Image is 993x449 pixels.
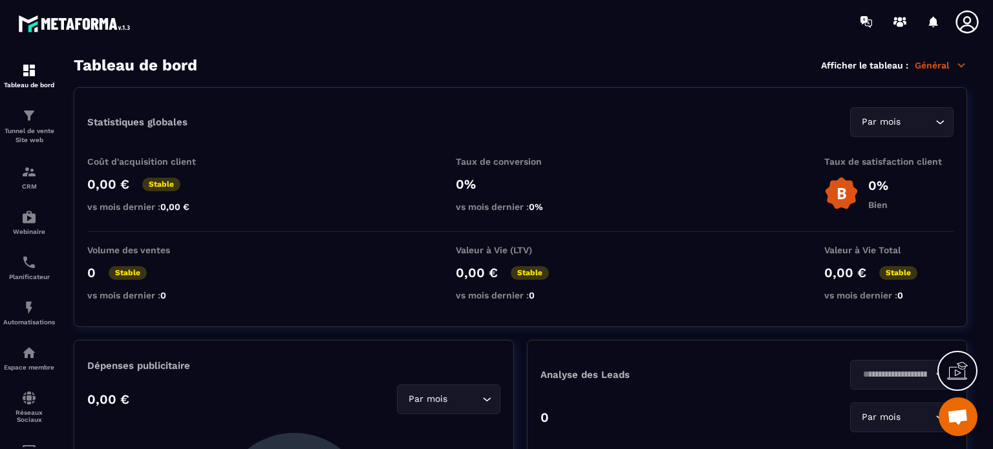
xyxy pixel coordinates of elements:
[3,127,55,145] p: Tunnel de vente Site web
[456,202,585,212] p: vs mois dernier :
[21,300,37,315] img: automations
[903,115,932,129] input: Search for option
[3,335,55,381] a: automationsautomationsEspace membre
[3,381,55,433] a: social-networksocial-networkRéseaux Sociaux
[21,209,37,225] img: automations
[87,116,187,128] p: Statistiques globales
[3,290,55,335] a: automationsautomationsAutomatisations
[21,164,37,180] img: formation
[21,63,37,78] img: formation
[3,228,55,235] p: Webinaire
[824,245,954,255] p: Valeur à Vie Total
[18,12,134,36] img: logo
[3,183,55,190] p: CRM
[850,107,954,137] div: Search for option
[859,410,903,424] span: Par mois
[824,265,866,280] p: 0,00 €
[821,60,908,70] p: Afficher le tableau :
[21,255,37,270] img: scheduler
[21,390,37,406] img: social-network
[3,154,55,200] a: formationformationCRM
[3,245,55,290] a: schedulerschedulerPlanificateur
[529,290,535,300] span: 0
[21,345,37,360] img: automations
[109,266,147,280] p: Stable
[397,384,500,414] div: Search for option
[540,369,747,381] p: Analyse des Leads
[824,156,954,167] p: Taux de satisfaction client
[456,176,585,192] p: 0%
[450,392,479,406] input: Search for option
[859,115,903,129] span: Par mois
[540,410,549,425] p: 0
[511,266,549,280] p: Stable
[456,156,585,167] p: Taux de conversion
[3,53,55,98] a: formationformationTableau de bord
[529,202,543,212] span: 0%
[456,245,585,255] p: Valeur à Vie (LTV)
[859,368,932,382] input: Search for option
[3,273,55,280] p: Planificateur
[142,178,180,191] p: Stable
[87,290,217,300] p: vs mois dernier :
[3,409,55,423] p: Réseaux Sociaux
[160,290,166,300] span: 0
[868,200,888,210] p: Bien
[87,245,217,255] p: Volume des ventes
[87,392,129,407] p: 0,00 €
[87,265,96,280] p: 0
[3,81,55,89] p: Tableau de bord
[456,290,585,300] p: vs mois dernier :
[87,360,500,371] p: Dépenses publicitaire
[87,176,129,192] p: 0,00 €
[868,178,888,193] p: 0%
[3,318,55,326] p: Automatisations
[3,364,55,371] p: Espace membre
[850,360,954,390] div: Search for option
[3,200,55,245] a: automationsautomationsWebinaire
[915,59,967,71] p: Général
[879,266,917,280] p: Stable
[939,397,977,436] div: Ouvrir le chat
[897,290,903,300] span: 0
[74,56,197,74] h3: Tableau de bord
[160,202,189,212] span: 0,00 €
[903,410,932,424] input: Search for option
[850,402,954,432] div: Search for option
[405,392,450,406] span: Par mois
[824,290,954,300] p: vs mois dernier :
[3,98,55,154] a: formationformationTunnel de vente Site web
[21,108,37,123] img: formation
[87,156,217,167] p: Coût d'acquisition client
[87,202,217,212] p: vs mois dernier :
[456,265,498,280] p: 0,00 €
[824,176,859,211] img: b-badge-o.b3b20ee6.svg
